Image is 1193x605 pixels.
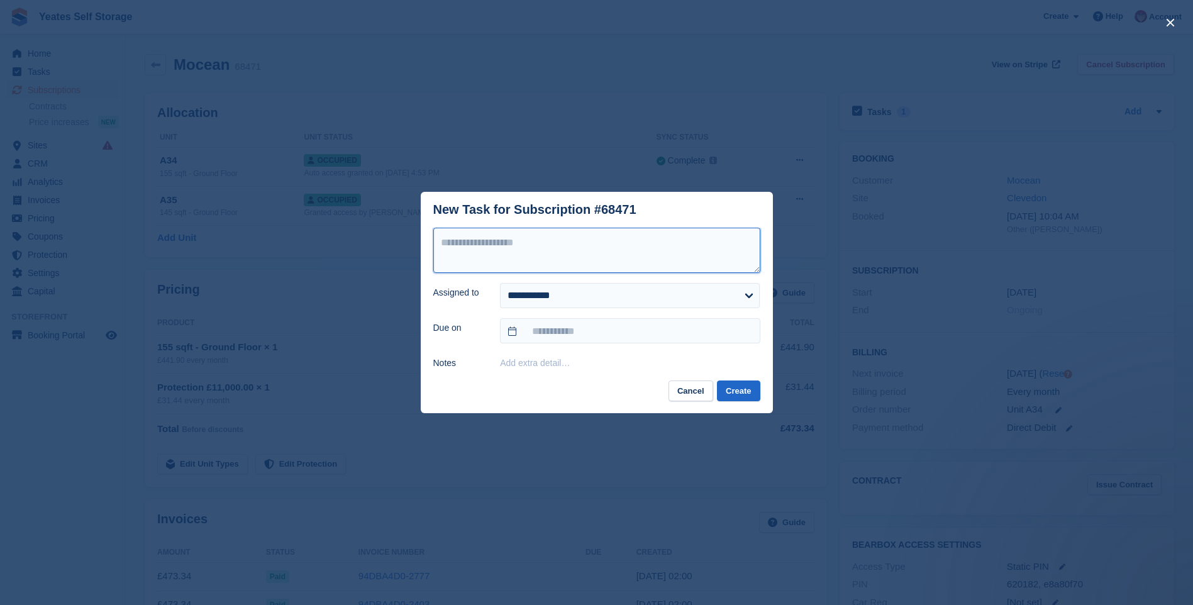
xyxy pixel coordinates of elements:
button: Create [717,380,760,401]
button: Add extra detail… [500,358,570,368]
label: Assigned to [433,286,486,299]
button: close [1160,13,1180,33]
div: New Task for Subscription #68471 [433,203,636,217]
label: Due on [433,321,486,335]
button: Cancel [669,380,713,401]
label: Notes [433,357,486,370]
